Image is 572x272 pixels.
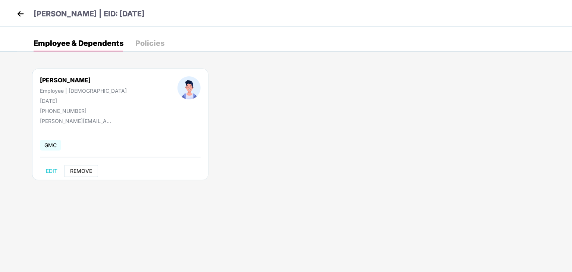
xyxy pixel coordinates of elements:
span: REMOVE [70,168,92,174]
img: back [15,8,26,19]
button: REMOVE [64,165,98,177]
div: Employee | [DEMOGRAPHIC_DATA] [40,88,127,94]
div: Policies [135,39,164,47]
p: [PERSON_NAME] | EID: [DATE] [34,8,145,20]
div: [PHONE_NUMBER] [40,108,127,114]
span: GMC [40,140,61,151]
span: EDIT [46,168,57,174]
div: [PERSON_NAME] [40,76,127,84]
button: EDIT [40,165,63,177]
img: profileImage [177,76,201,99]
div: Employee & Dependents [34,39,123,47]
div: [DATE] [40,98,127,104]
div: [PERSON_NAME][EMAIL_ADDRESS][PERSON_NAME][DOMAIN_NAME] [40,118,114,124]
